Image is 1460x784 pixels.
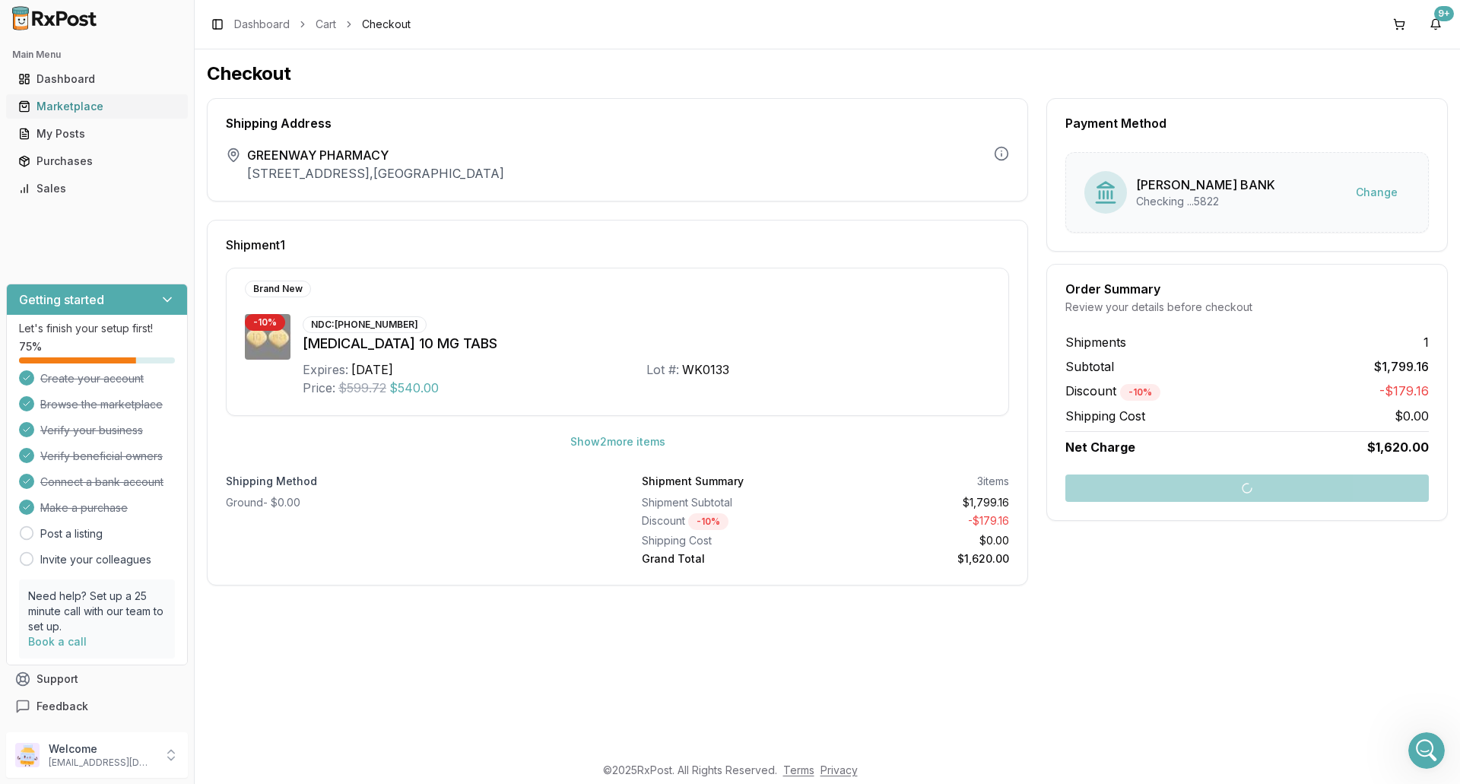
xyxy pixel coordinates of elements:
[12,104,292,150] div: JEFFREY says…
[1136,176,1275,194] div: [PERSON_NAME] BANK
[6,122,188,146] button: My Posts
[245,281,311,297] div: Brand New
[1065,383,1160,398] span: Discount
[12,93,182,120] a: Marketplace
[303,379,335,397] div: Price:
[6,176,188,201] button: Sales
[1065,300,1429,315] div: Review your details before checkout
[74,8,173,19] h1: [PERSON_NAME]
[12,49,182,61] h2: Main Menu
[49,741,154,757] p: Welcome
[646,360,679,379] div: Lot #:
[832,533,1010,548] div: $0.00
[19,339,42,354] span: 75 %
[40,475,163,490] span: Connect a bank account
[1395,407,1429,425] span: $0.00
[226,495,593,510] div: Ground - $0.00
[6,6,103,30] img: RxPost Logo
[820,763,858,776] a: Privacy
[6,67,188,91] button: Dashboard
[12,175,182,202] a: Sales
[1065,333,1126,351] span: Shipments
[67,455,280,485] div: Mounjaro 10 Mg/0.5 Ml Pen IF POSSIBLE PLEASE
[688,513,728,530] div: - 10 %
[12,305,249,368] div: you might not be able to submit until [DATE] there account is still being verified
[55,446,292,494] div: Mounjaro 10 Mg/0.5 Ml Pen IF POSSIBLE PLEASE
[24,53,237,83] div: No response back on the [MEDICAL_DATA] just yet
[1065,357,1114,376] span: Subtotal
[12,446,292,506] div: JEFFREY says…
[227,260,292,294] div: thanks!
[240,269,280,284] div: thanks!
[40,500,128,516] span: Make a purchase
[1423,12,1448,37] button: 9+
[1423,333,1429,351] span: 1
[12,44,292,104] div: Manuel says…
[1065,283,1429,295] div: Order Summary
[40,526,103,541] a: Post a listing
[12,380,292,426] div: JEFFREY says…
[261,492,285,516] button: Send a message…
[24,179,237,238] div: I added 1 x [MEDICAL_DATA] 5mg and 1 x 10mg in your cart for $450 you can delete the other cart w...
[12,260,292,306] div: JEFFREY says…
[12,149,292,170] div: [DATE]
[12,426,292,446] div: [DATE]
[226,239,285,251] span: Shipment 1
[303,360,348,379] div: Expires:
[12,120,182,148] a: My Posts
[24,498,36,510] button: Emoji picker
[40,423,143,438] span: Verify your business
[18,71,176,87] div: Dashboard
[72,498,84,510] button: Upload attachment
[362,17,411,32] span: Checkout
[43,8,68,33] img: Profile image for Manuel
[245,314,290,360] img: Farxiga 10 MG TABS
[6,693,188,720] button: Feedback
[12,305,292,380] div: Manuel says…
[1136,194,1275,209] div: Checking ...5822
[12,44,249,92] div: No response back on the [MEDICAL_DATA] just yet
[832,495,1010,510] div: $1,799.16
[18,126,176,141] div: My Posts
[338,379,386,397] span: $599.72
[832,513,1010,530] div: - $179.16
[832,551,1010,567] div: $1,620.00
[18,154,176,169] div: Purchases
[226,117,1009,129] div: Shipping Address
[74,19,104,34] p: Active
[265,6,294,35] button: Home
[558,428,678,455] button: Show2more items
[12,170,249,247] div: I added 1 x [MEDICAL_DATA] 5mg and 1 x 10mg in your cart for $450 you can delete the other cart w...
[267,113,280,129] div: ok
[12,170,292,259] div: Manuel says…
[15,743,40,767] img: User avatar
[977,474,1009,489] div: 3 items
[234,17,290,32] a: Dashboard
[642,533,820,548] div: Shipping Cost
[1120,384,1160,401] div: - 10 %
[40,397,163,412] span: Browse the marketplace
[642,495,820,510] div: Shipment Subtotal
[389,379,439,397] span: $540.00
[247,146,504,164] span: GREENWAY PHARMACY
[28,589,166,634] p: Need help? Set up a 25 minute call with our team to set up.
[783,763,814,776] a: Terms
[247,164,504,183] p: [STREET_ADDRESS] , [GEOGRAPHIC_DATA]
[6,149,188,173] button: Purchases
[103,380,292,414] div: It seems to have gone through
[49,757,154,769] p: [EMAIL_ADDRESS][DOMAIN_NAME]
[48,498,60,510] button: Gif picker
[1434,6,1454,21] div: 9+
[682,360,729,379] div: WK0133
[6,94,188,119] button: Marketplace
[10,6,39,35] button: go back
[303,333,990,354] div: [MEDICAL_DATA] 10 MG TABS
[1065,407,1145,425] span: Shipping Cost
[12,148,182,175] a: Purchases
[234,17,411,32] nav: breadcrumb
[1065,440,1135,455] span: Net Charge
[40,371,144,386] span: Create your account
[18,99,176,114] div: Marketplace
[642,551,820,567] div: Grand Total
[1065,117,1429,129] div: Payment Method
